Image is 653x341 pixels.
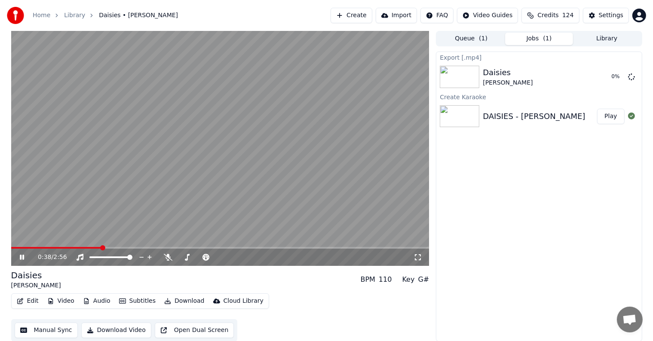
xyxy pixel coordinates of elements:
[161,295,208,307] button: Download
[505,33,573,45] button: Jobs
[521,8,579,23] button: Credits124
[7,7,24,24] img: youka
[331,8,372,23] button: Create
[116,295,159,307] button: Subtitles
[361,274,375,285] div: BPM
[155,323,234,338] button: Open Dual Screen
[597,109,624,124] button: Play
[420,8,454,23] button: FAQ
[418,274,429,285] div: G#
[376,8,417,23] button: Import
[15,323,78,338] button: Manual Sync
[99,11,178,20] span: Daisies • [PERSON_NAME]
[573,33,641,45] button: Library
[612,73,625,80] div: 0 %
[33,11,178,20] nav: breadcrumb
[537,11,558,20] span: Credits
[583,8,629,23] button: Settings
[33,11,50,20] a: Home
[402,274,415,285] div: Key
[483,110,585,122] div: DAISIES - [PERSON_NAME]
[562,11,574,20] span: 124
[44,295,78,307] button: Video
[457,8,518,23] button: Video Guides
[543,34,552,43] span: ( 1 )
[38,253,58,262] div: /
[11,281,61,290] div: [PERSON_NAME]
[436,91,641,102] div: Create Karaoke
[11,269,61,281] div: Daisies
[483,67,533,79] div: Daisies
[483,79,533,87] div: [PERSON_NAME]
[479,34,487,43] span: ( 1 )
[38,253,51,262] span: 0:38
[80,295,114,307] button: Audio
[437,33,505,45] button: Queue
[81,323,151,338] button: Download Video
[436,52,641,62] div: Export [.mp4]
[599,11,623,20] div: Settings
[379,274,392,285] div: 110
[13,295,42,307] button: Edit
[64,11,85,20] a: Library
[224,297,264,305] div: Cloud Library
[53,253,67,262] span: 2:56
[617,307,643,332] a: Open chat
